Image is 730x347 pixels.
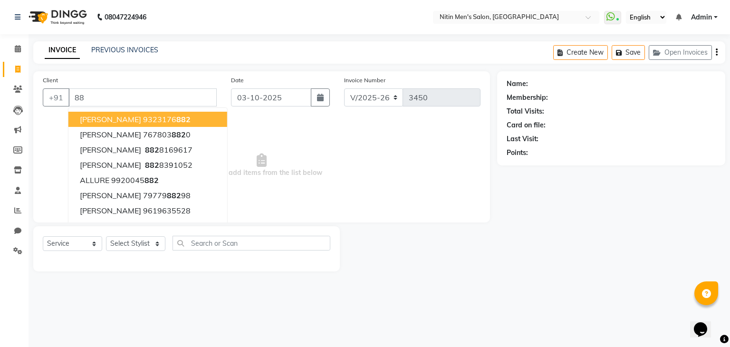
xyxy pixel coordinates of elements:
span: [PERSON_NAME] [80,115,141,124]
div: Membership: [507,93,548,103]
span: 882 [145,160,159,170]
button: Open Invoices [649,45,712,60]
span: 882 [144,175,159,185]
ngb-highlight: 9920045 [111,175,159,185]
span: [PERSON_NAME] [80,191,141,200]
span: [PERSON_NAME] [80,206,141,215]
label: Client [43,76,58,85]
button: Create New [553,45,608,60]
span: [PERSON_NAME] [80,130,141,139]
ngb-highlight: 767803 0 [143,130,191,139]
ngb-highlight: 9323176 [143,115,191,124]
span: 882 [172,130,186,139]
button: +91 [43,88,69,106]
a: PREVIOUS INVOICES [91,46,158,54]
input: Search by Name/Mobile/Email/Code [68,88,217,106]
input: Search or Scan [173,236,330,251]
ngb-highlight: 8391052 [143,160,192,170]
ngb-highlight: 79779 98 [143,191,191,200]
ngb-highlight: 8169617 [143,145,192,154]
ngb-highlight: 9619635528 [143,206,191,215]
iframe: chat widget [690,309,720,337]
span: ALLURE [80,175,109,185]
a: INVOICE [45,42,80,59]
label: Date [231,76,244,85]
span: [PERSON_NAME] [80,145,141,154]
div: Points: [507,148,528,158]
b: 08047224946 [105,4,146,30]
span: [PERSON_NAME] DASRI [80,221,166,231]
div: Card on file: [507,120,546,130]
span: [PERSON_NAME] [80,160,141,170]
div: Name: [507,79,528,89]
span: 882 [178,221,192,231]
label: Invoice Number [344,76,385,85]
span: Select & add items from the list below [43,118,480,213]
img: logo [24,4,89,30]
span: 882 [167,191,181,200]
span: 882 [176,115,191,124]
ngb-highlight: 88 15307 [168,221,216,231]
div: Total Visits: [507,106,544,116]
div: Last Visit: [507,134,538,144]
button: Save [612,45,645,60]
span: 882 [145,145,159,154]
span: Admin [691,12,712,22]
